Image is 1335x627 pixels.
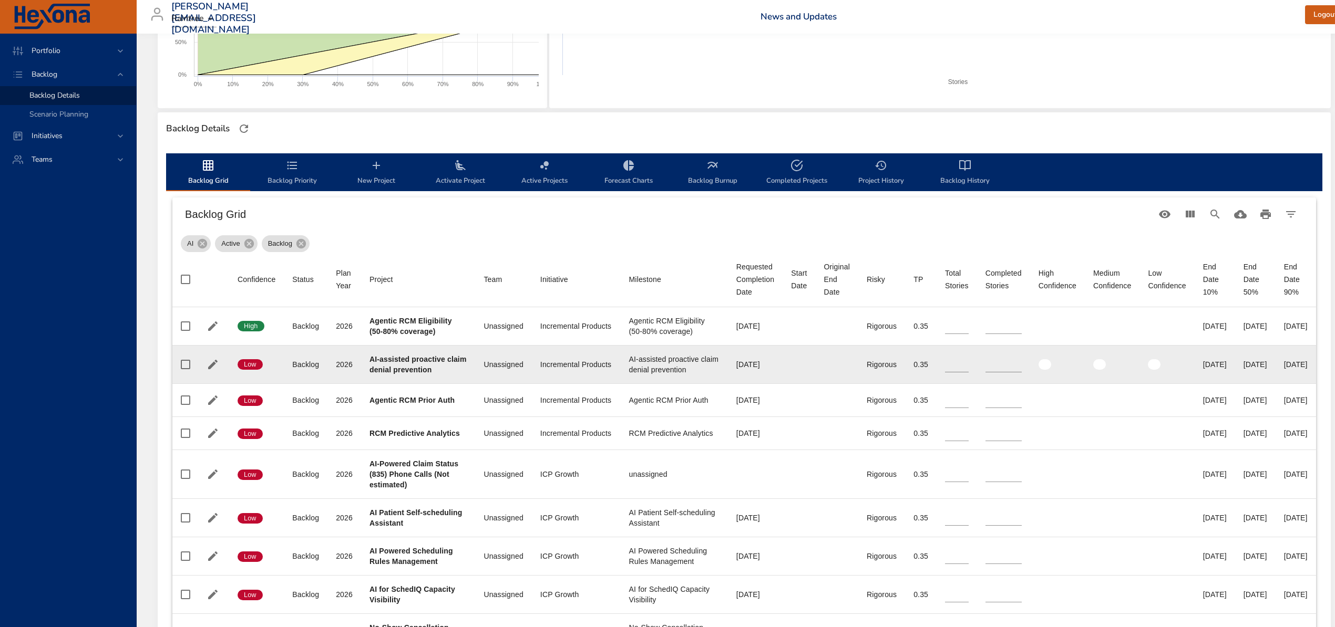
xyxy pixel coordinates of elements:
b: AI for SchedIQ Capacity Visibility [369,585,455,604]
span: Backlog Priority [256,159,328,187]
text: Stories [948,78,968,86]
text: 90% [507,81,519,87]
span: Scenario Planning [29,109,88,119]
span: Project History [845,159,917,187]
div: Requested Completion Date [736,260,774,298]
div: 2026 [336,321,353,331]
div: Agentic RCM Prior Auth [629,395,720,405]
div: Rigorous [867,589,897,600]
div: Unassigned [484,395,523,405]
div: Sort [292,273,314,286]
div: [DATE] [1284,321,1308,331]
span: Backlog Burnup [677,159,748,187]
span: Initiative [540,273,612,286]
div: 2026 [336,589,353,600]
div: Backlog [292,469,319,479]
div: [DATE] [1203,428,1227,438]
div: [DATE] [1284,551,1308,561]
div: 0.35 [913,513,928,523]
div: AI-assisted proactive claim denial prevention [629,354,720,375]
div: [DATE] [736,551,774,561]
div: Sort [369,273,393,286]
div: [DATE] [1203,321,1227,331]
span: Completed Projects [761,159,833,187]
div: [DATE] [1244,395,1267,405]
span: Backlog Grid [172,159,244,187]
div: AI Patient Self-scheduling Assistant [629,507,720,528]
div: Raintree [171,11,217,27]
div: Backlog [292,359,319,370]
div: Sort [913,273,923,286]
button: Refresh Page [236,121,252,137]
button: Edit Project Details [205,318,221,334]
text: 0% [194,81,202,87]
h3: [PERSON_NAME][EMAIL_ADDRESS][DOMAIN_NAME] [171,1,256,35]
div: Unassigned [484,551,523,561]
div: Sort [336,267,353,292]
div: Unassigned [484,428,523,438]
div: Unassigned [484,513,523,523]
span: Active Projects [509,159,580,187]
div: RCM Predictive Analytics [629,428,720,438]
span: Plan Year [336,267,353,292]
button: Search [1203,202,1228,227]
div: [DATE] [1203,551,1227,561]
div: [DATE] [1284,589,1308,600]
div: Unassigned [484,589,523,600]
span: Backlog [262,238,299,249]
div: Incremental Products [540,321,612,331]
text: 0% [178,71,187,78]
div: [DATE] [1244,469,1267,479]
span: Active [215,238,246,249]
div: 0.35 [913,359,928,370]
div: Sort [791,267,807,292]
span: Portfolio [23,46,69,56]
b: Agentic RCM Eligibility (50-80% coverage) [369,317,452,336]
div: Status [292,273,314,286]
text: 100% [536,81,551,87]
div: 0.35 [913,428,928,438]
span: Activate Project [425,159,496,187]
div: Rigorous [867,359,897,370]
div: 2026 [336,395,353,405]
span: High Confidence [1039,267,1076,292]
div: Sort [1039,267,1076,292]
div: Low Confidence [1148,267,1186,292]
div: [DATE] [1203,395,1227,405]
div: [DATE] [1244,321,1267,331]
div: 0.35 [913,551,928,561]
text: 20% [262,81,274,87]
div: ICP Growth [540,513,612,523]
div: 0.35 [913,469,928,479]
div: End Date 50% [1244,260,1267,298]
div: [DATE] [1284,359,1308,370]
span: New Project [341,159,412,187]
div: Sort [985,267,1022,292]
div: [DATE] [1244,551,1267,561]
span: Status [292,273,319,286]
div: [DATE] [1284,395,1308,405]
div: Rigorous [867,395,897,405]
div: End Date 90% [1284,260,1308,298]
div: AI Powered Scheduling Rules Management [629,546,720,567]
button: Edit Project Details [205,392,221,408]
div: [DATE] [736,589,774,600]
div: Incremental Products [540,359,612,370]
button: Edit Project Details [205,510,221,526]
div: [DATE] [736,428,774,438]
div: Completed Stories [985,267,1022,292]
div: Rigorous [867,551,897,561]
span: Low [238,396,263,405]
div: [DATE] [1244,359,1267,370]
div: Sort [484,273,502,286]
div: [DATE] [736,513,774,523]
span: Low [238,429,263,438]
b: AI Powered Scheduling Rules Management [369,547,453,566]
div: Confidence [238,273,275,286]
div: Unassigned [484,321,523,331]
span: Teams [23,154,61,164]
div: Incremental Products [540,395,612,405]
div: Initiative [540,273,568,286]
span: Low [238,552,263,561]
